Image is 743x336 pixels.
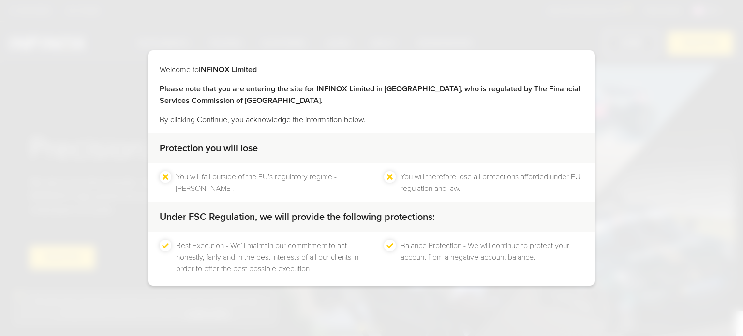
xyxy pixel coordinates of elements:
[160,114,583,126] p: By clicking Continue, you acknowledge the information below.
[160,64,583,75] p: Welcome to
[160,211,435,223] strong: Under FSC Regulation, we will provide the following protections:
[176,240,359,275] li: Best Execution - We’ll maintain our commitment to act honestly, fairly and in the best interests ...
[199,65,257,74] strong: INFINOX Limited
[401,171,583,194] li: You will therefore lose all protections afforded under EU regulation and law.
[401,240,583,275] li: Balance Protection - We will continue to protect your account from a negative account balance.
[160,143,258,154] strong: Protection you will lose
[160,84,580,105] strong: Please note that you are entering the site for INFINOX Limited in [GEOGRAPHIC_DATA], who is regul...
[176,171,359,194] li: You will fall outside of the EU's regulatory regime - [PERSON_NAME].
